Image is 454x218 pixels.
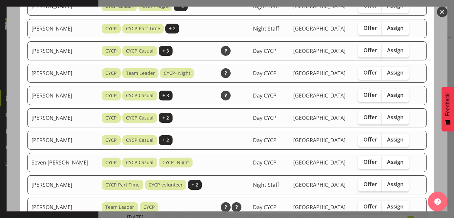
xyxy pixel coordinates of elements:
[143,204,155,211] span: CYCP
[387,159,403,165] span: Assign
[149,181,183,188] span: CYCP volunteer
[162,47,169,54] span: + 3
[126,114,154,121] span: CYCP Casual
[162,159,189,166] span: CYCP- Night
[253,204,277,211] span: Day CYCP
[387,25,403,31] span: Assign
[253,92,277,99] span: Day CYCP
[363,181,377,187] span: Offer
[162,114,169,121] span: + 2
[363,203,377,210] span: Offer
[445,93,451,116] span: Feedback
[363,25,377,31] span: Offer
[162,137,169,144] span: + 2
[293,159,345,166] span: [GEOGRAPHIC_DATA]
[387,114,403,120] span: Assign
[27,41,98,60] td: [PERSON_NAME]
[105,181,139,188] span: CYCP Part Time
[293,114,345,121] span: [GEOGRAPHIC_DATA]
[27,86,98,105] td: [PERSON_NAME]
[363,69,377,76] span: Offer
[293,92,345,99] span: [GEOGRAPHIC_DATA]
[162,92,169,99] span: + 3
[293,47,345,54] span: [GEOGRAPHIC_DATA]
[387,69,403,76] span: Assign
[387,47,403,54] span: Assign
[105,114,117,121] span: CYCP
[363,47,377,54] span: Offer
[253,70,277,77] span: Day CYCP
[105,70,117,77] span: CYCP
[363,159,377,165] span: Offer
[192,181,198,188] span: + 2
[363,114,377,120] span: Offer
[27,153,98,172] td: Seven [PERSON_NAME]
[105,25,117,32] span: CYCP
[105,92,117,99] span: CYCP
[169,25,175,32] span: + 2
[253,114,277,121] span: Day CYCP
[253,137,277,144] span: Day CYCP
[105,137,117,144] span: CYCP
[387,92,403,98] span: Assign
[126,159,154,166] span: CYCP Casual
[387,2,403,9] span: Assign
[253,159,277,166] span: Day CYCP
[293,181,345,188] span: [GEOGRAPHIC_DATA]
[434,198,441,205] img: help-xxl-2.png
[126,25,160,32] span: CYCP Part Time
[27,131,98,150] td: [PERSON_NAME]
[164,70,190,77] span: CYCP- Night
[387,203,403,210] span: Assign
[105,47,117,54] span: CYCP
[363,92,377,98] span: Offer
[293,70,345,77] span: [GEOGRAPHIC_DATA]
[253,47,277,54] span: Day CYCP
[126,92,154,99] span: CYCP Casual
[293,137,345,144] span: [GEOGRAPHIC_DATA]
[126,47,154,54] span: CYCP Casual
[126,137,154,144] span: CYCP Casual
[126,70,155,77] span: Team Leader
[27,198,98,217] td: [PERSON_NAME]
[253,181,279,188] span: Night Staff
[293,3,345,10] span: [GEOGRAPHIC_DATA]
[442,87,454,131] button: Feedback - Show survey
[363,2,377,9] span: Offer
[363,136,377,143] span: Offer
[253,3,279,10] span: Night Staff
[27,108,98,127] td: [PERSON_NAME]
[293,204,345,211] span: [GEOGRAPHIC_DATA]
[27,64,98,83] td: [PERSON_NAME]
[293,25,345,32] span: [GEOGRAPHIC_DATA]
[105,159,117,166] span: CYCP
[27,175,98,194] td: [PERSON_NAME]
[387,181,403,187] span: Assign
[105,204,134,211] span: Team Leader
[253,25,279,32] span: Night Staff
[387,136,403,143] span: Assign
[27,19,98,38] td: [PERSON_NAME]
